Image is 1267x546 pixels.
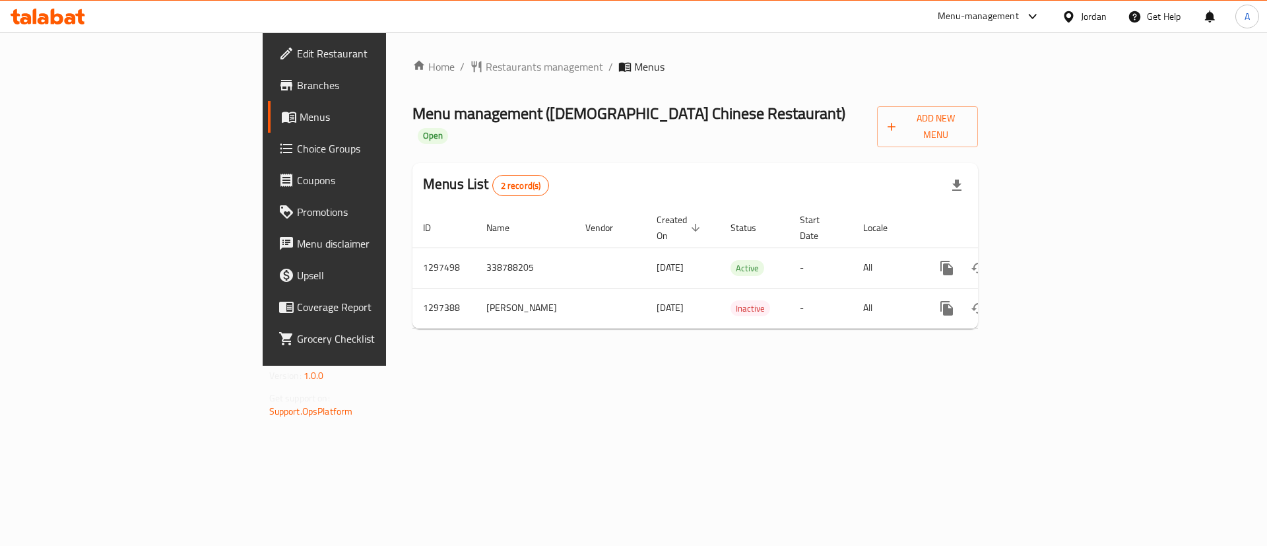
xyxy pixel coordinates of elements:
span: Menu management ( [DEMOGRAPHIC_DATA] Chinese Restaurant ) [412,98,845,128]
button: Change Status [963,292,994,324]
span: Upsell [297,267,464,283]
th: Actions [921,208,1068,248]
span: Promotions [297,204,464,220]
a: Edit Restaurant [268,38,474,69]
span: [DATE] [657,299,684,316]
span: Coverage Report [297,299,464,315]
div: Export file [941,170,973,201]
div: Total records count [492,175,550,196]
button: more [931,292,963,324]
a: Grocery Checklist [268,323,474,355]
a: Branches [268,69,474,101]
a: Coupons [268,164,474,196]
span: Inactive [731,301,770,316]
span: Edit Restaurant [297,46,464,61]
a: Restaurants management [470,59,603,75]
td: [PERSON_NAME] [476,288,575,328]
span: Menu disclaimer [297,236,464,252]
button: Add New Menu [877,106,979,147]
button: more [931,252,963,284]
span: Menus [300,109,464,125]
td: - [789,248,853,288]
span: 2 record(s) [493,180,549,192]
span: Name [486,220,527,236]
span: Active [731,261,764,276]
a: Menu disclaimer [268,228,474,259]
div: Inactive [731,300,770,316]
span: Locale [863,220,905,236]
span: Vendor [585,220,630,236]
nav: breadcrumb [412,59,978,75]
span: ID [423,220,448,236]
div: Menu-management [938,9,1019,24]
a: Upsell [268,259,474,291]
td: All [853,288,921,328]
span: Coupons [297,172,464,188]
h2: Menus List [423,174,549,196]
li: / [608,59,613,75]
span: Version: [269,367,302,384]
a: Promotions [268,196,474,228]
button: Change Status [963,252,994,284]
a: Choice Groups [268,133,474,164]
span: Menus [634,59,665,75]
span: Get support on: [269,390,330,407]
td: - [789,288,853,328]
span: 1.0.0 [304,367,324,384]
td: All [853,248,921,288]
span: Add New Menu [888,110,968,143]
div: Active [731,260,764,276]
a: Support.OpsPlatform [269,403,353,420]
span: A [1245,9,1250,24]
span: [DATE] [657,259,684,276]
td: 338788205 [476,248,575,288]
span: Choice Groups [297,141,464,156]
div: Jordan [1081,9,1107,24]
span: Grocery Checklist [297,331,464,347]
a: Coverage Report [268,291,474,323]
span: Restaurants management [486,59,603,75]
a: Menus [268,101,474,133]
span: Branches [297,77,464,93]
span: Start Date [800,212,837,244]
table: enhanced table [412,208,1068,329]
span: Status [731,220,773,236]
span: Created On [657,212,704,244]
